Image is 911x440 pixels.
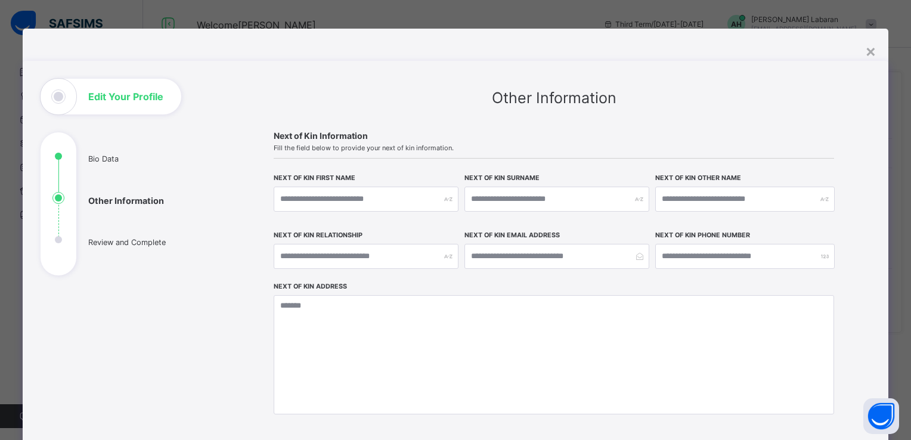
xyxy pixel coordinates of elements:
[655,174,741,182] label: Next of Kin Other Name
[464,231,560,239] label: Next of Kin Email Address
[274,131,834,141] span: Next of Kin Information
[655,231,750,239] label: Next of Kin Phone Number
[464,174,540,182] label: Next of Kin Surname
[865,41,876,61] div: ×
[492,89,616,107] span: Other Information
[274,144,834,152] span: Fill the field below to provide your next of kin information.
[274,174,355,182] label: Next of Kin First Name
[274,283,347,290] label: Next of Kin Address
[88,92,163,101] h1: Edit Your Profile
[863,398,899,434] button: Open asap
[274,231,362,239] label: Next of Kin Relationship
